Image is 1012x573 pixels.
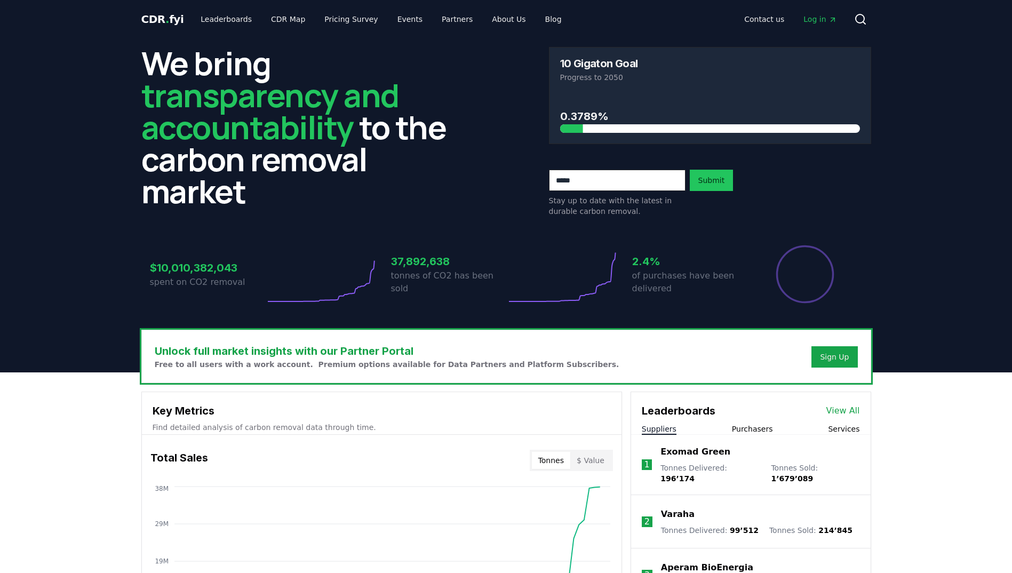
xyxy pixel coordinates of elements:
a: Contact us [736,10,793,29]
a: Sign Up [820,352,849,362]
p: 1 [644,458,649,471]
a: Events [389,10,431,29]
span: . [165,13,169,26]
h3: Key Metrics [153,403,611,419]
h3: 10 Gigaton Goal [560,58,638,69]
span: 214’845 [818,526,852,535]
h3: $10,010,382,043 [150,260,265,276]
button: Sign Up [811,346,857,368]
button: Services [828,424,859,434]
span: 196’174 [660,474,695,483]
p: Tonnes Delivered : [660,463,760,484]
h3: 0.3789% [560,108,860,124]
span: CDR fyi [141,13,184,26]
p: Tonnes Sold : [769,525,852,536]
h3: 37,892,638 [391,253,506,269]
tspan: 19M [155,558,169,565]
a: Exomad Green [660,445,730,458]
a: Leaderboards [192,10,260,29]
p: spent on CO2 removal [150,276,265,289]
a: Partners [433,10,481,29]
h3: Unlock full market insights with our Partner Portal [155,343,619,359]
p: Find detailed analysis of carbon removal data through time. [153,422,611,433]
button: Submit [690,170,734,191]
a: CDR.fyi [141,12,184,27]
a: About Us [483,10,534,29]
p: Tonnes Sold : [771,463,859,484]
button: Tonnes [532,452,570,469]
p: Free to all users with a work account. Premium options available for Data Partners and Platform S... [155,359,619,370]
button: $ Value [570,452,611,469]
nav: Main [192,10,570,29]
div: Percentage of sales delivered [775,244,835,304]
p: Stay up to date with the latest in durable carbon removal. [549,195,686,217]
p: Tonnes Delivered : [661,525,759,536]
span: 1’679’089 [771,474,813,483]
a: Varaha [661,508,695,521]
tspan: 38M [155,485,169,492]
span: Log in [803,14,836,25]
button: Suppliers [642,424,676,434]
a: View All [826,404,860,417]
a: Pricing Survey [316,10,386,29]
p: tonnes of CO2 has been sold [391,269,506,295]
a: Blog [537,10,570,29]
h3: Leaderboards [642,403,715,419]
h3: 2.4% [632,253,747,269]
a: Log in [795,10,845,29]
button: Purchasers [732,424,773,434]
span: transparency and accountability [141,73,399,149]
span: 99’512 [730,526,759,535]
h3: Total Sales [150,450,208,471]
nav: Main [736,10,845,29]
a: CDR Map [262,10,314,29]
p: 2 [644,515,650,528]
p: of purchases have been delivered [632,269,747,295]
h2: We bring to the carbon removal market [141,47,464,207]
tspan: 29M [155,520,169,528]
p: Progress to 2050 [560,72,860,83]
